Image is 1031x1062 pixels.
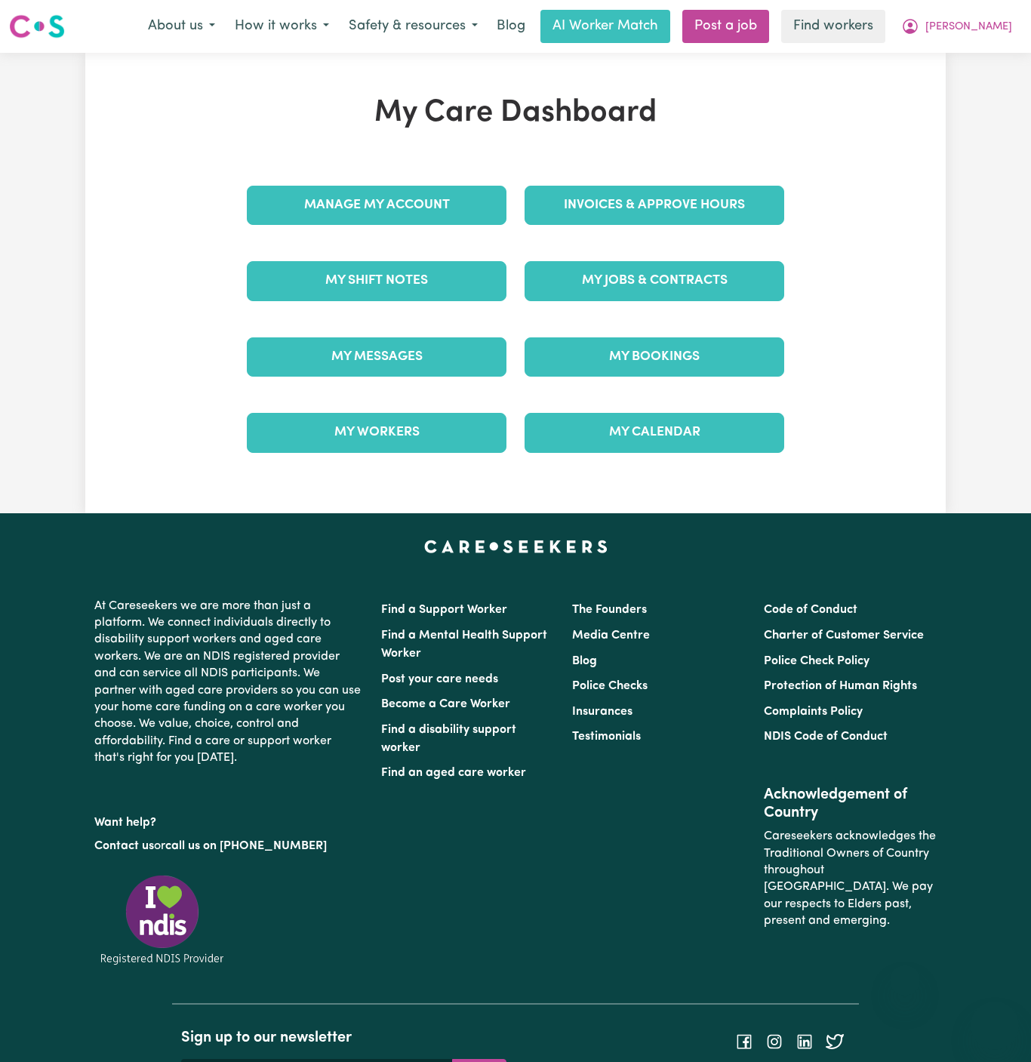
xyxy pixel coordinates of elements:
a: Complaints Policy [764,706,863,718]
a: My Shift Notes [247,261,506,300]
a: Manage My Account [247,186,506,225]
a: call us on [PHONE_NUMBER] [165,840,327,852]
a: My Messages [247,337,506,377]
a: Follow Careseekers on Instagram [765,1036,783,1048]
img: Registered NDIS provider [94,873,230,967]
a: Media Centre [572,630,650,642]
p: Careseekers acknowledges the Traditional Owners of Country throughout [GEOGRAPHIC_DATA]. We pay o... [764,822,937,935]
h1: My Care Dashboard [238,95,793,131]
a: Careseekers home page [424,540,608,553]
h2: Sign up to our newsletter [181,1029,506,1047]
a: My Jobs & Contracts [525,261,784,300]
p: or [94,832,363,860]
a: AI Worker Match [540,10,670,43]
a: The Founders [572,604,647,616]
a: My Workers [247,413,506,452]
a: Police Checks [572,680,648,692]
img: Careseekers logo [9,13,65,40]
a: Charter of Customer Service [764,630,924,642]
h2: Acknowledgement of Country [764,786,937,822]
a: Testimonials [572,731,641,743]
a: My Calendar [525,413,784,452]
a: Follow Careseekers on Facebook [735,1036,753,1048]
a: NDIS Code of Conduct [764,731,888,743]
a: Find a disability support worker [381,724,516,754]
iframe: Close message [890,965,920,996]
a: Code of Conduct [764,604,857,616]
a: Follow Careseekers on Twitter [826,1036,844,1048]
a: Police Check Policy [764,655,869,667]
a: Find a Support Worker [381,604,507,616]
a: Follow Careseekers on LinkedIn [796,1036,814,1048]
a: Post your care needs [381,673,498,685]
button: About us [138,11,225,42]
a: Careseekers logo [9,9,65,44]
a: Insurances [572,706,632,718]
a: Find workers [781,10,885,43]
a: My Bookings [525,337,784,377]
a: Invoices & Approve Hours [525,186,784,225]
iframe: Button to launch messaging window [971,1002,1019,1050]
a: Blog [488,10,534,43]
p: At Careseekers we are more than just a platform. We connect individuals directly to disability su... [94,592,363,773]
a: Post a job [682,10,769,43]
span: [PERSON_NAME] [925,19,1012,35]
button: How it works [225,11,339,42]
a: Become a Care Worker [381,698,510,710]
button: My Account [891,11,1022,42]
a: Protection of Human Rights [764,680,917,692]
a: Blog [572,655,597,667]
p: Want help? [94,808,363,831]
a: Find an aged care worker [381,767,526,779]
button: Safety & resources [339,11,488,42]
a: Contact us [94,840,154,852]
a: Find a Mental Health Support Worker [381,630,547,660]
